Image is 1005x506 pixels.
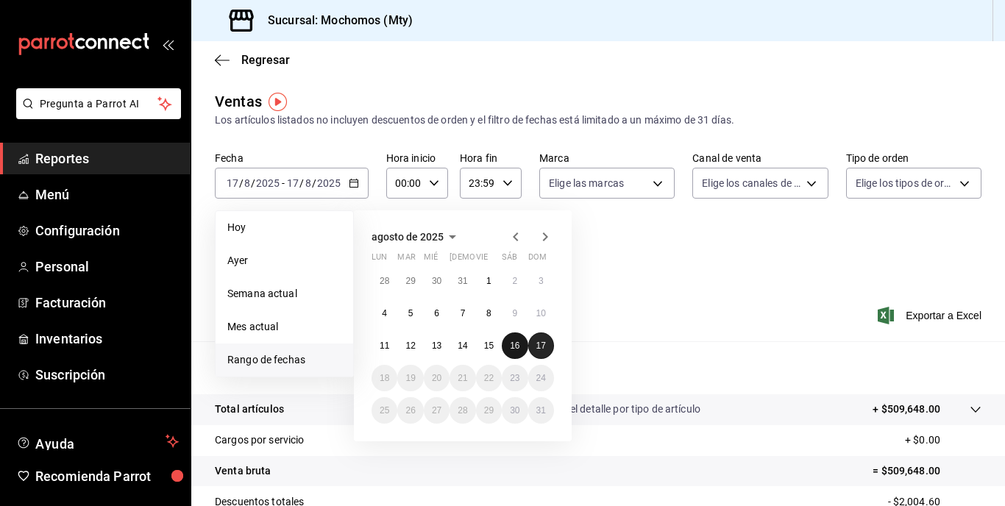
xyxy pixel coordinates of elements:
[251,177,255,189] span: /
[424,397,450,424] button: 27 de agosto de 2025
[476,332,502,359] button: 15 de agosto de 2025
[256,12,413,29] h3: Sucursal: Mochomos (Mty)
[458,373,467,383] abbr: 21 de agosto de 2025
[35,432,160,450] span: Ayuda
[450,365,475,391] button: 21 de agosto de 2025
[269,93,287,111] img: Tooltip marker
[372,268,397,294] button: 28 de julio de 2025
[510,373,519,383] abbr: 23 de agosto de 2025
[486,308,491,318] abbr: 8 de agosto de 2025
[536,405,546,416] abbr: 31 de agosto de 2025
[432,373,441,383] abbr: 20 de agosto de 2025
[286,177,299,189] input: --
[528,252,547,268] abbr: domingo
[476,252,488,268] abbr: viernes
[305,177,312,189] input: --
[450,332,475,359] button: 14 de agosto de 2025
[510,405,519,416] abbr: 30 de agosto de 2025
[512,276,517,286] abbr: 2 de agosto de 2025
[244,177,251,189] input: --
[40,96,158,112] span: Pregunta a Parrot AI
[512,308,517,318] abbr: 9 de agosto de 2025
[476,268,502,294] button: 1 de agosto de 2025
[434,308,439,318] abbr: 6 de agosto de 2025
[162,38,174,50] button: open_drawer_menu
[227,319,341,335] span: Mes actual
[10,107,181,122] a: Pregunta a Parrot AI
[282,177,285,189] span: -
[372,397,397,424] button: 25 de agosto de 2025
[227,286,341,302] span: Semana actual
[502,268,528,294] button: 2 de agosto de 2025
[35,185,179,204] span: Menú
[397,332,423,359] button: 12 de agosto de 2025
[424,365,450,391] button: 20 de agosto de 2025
[536,341,546,351] abbr: 17 de agosto de 2025
[227,352,341,368] span: Rango de fechas
[227,220,341,235] span: Hoy
[528,300,554,327] button: 10 de agosto de 2025
[316,177,341,189] input: ----
[424,252,438,268] abbr: miércoles
[549,176,624,190] span: Elige las marcas
[35,329,179,349] span: Inventarios
[502,252,517,268] abbr: sábado
[460,153,522,163] label: Hora fin
[397,300,423,327] button: 5 de agosto de 2025
[372,332,397,359] button: 11 de agosto de 2025
[382,308,387,318] abbr: 4 de agosto de 2025
[539,153,675,163] label: Marca
[35,365,179,385] span: Suscripción
[502,397,528,424] button: 30 de agosto de 2025
[450,300,475,327] button: 7 de agosto de 2025
[380,276,389,286] abbr: 28 de julio de 2025
[397,252,415,268] abbr: martes
[424,268,450,294] button: 30 de julio de 2025
[380,341,389,351] abbr: 11 de agosto de 2025
[502,365,528,391] button: 23 de agosto de 2025
[486,276,491,286] abbr: 1 de agosto de 2025
[458,276,467,286] abbr: 31 de julio de 2025
[405,276,415,286] abbr: 29 de julio de 2025
[380,405,389,416] abbr: 25 de agosto de 2025
[458,405,467,416] abbr: 28 de agosto de 2025
[372,228,461,246] button: agosto de 2025
[405,373,415,383] abbr: 19 de agosto de 2025
[386,153,448,163] label: Hora inicio
[215,153,369,163] label: Fecha
[461,308,466,318] abbr: 7 de agosto de 2025
[35,293,179,313] span: Facturación
[215,53,290,67] button: Regresar
[215,463,271,479] p: Venta bruta
[215,402,284,417] p: Total artículos
[432,341,441,351] abbr: 13 de agosto de 2025
[16,88,181,119] button: Pregunta a Parrot AI
[881,307,981,324] span: Exportar a Excel
[432,276,441,286] abbr: 30 de julio de 2025
[450,268,475,294] button: 31 de julio de 2025
[372,365,397,391] button: 18 de agosto de 2025
[215,113,981,128] div: Los artículos listados no incluyen descuentos de orden y el filtro de fechas está limitado a un m...
[692,153,828,163] label: Canal de venta
[372,252,387,268] abbr: lunes
[424,332,450,359] button: 13 de agosto de 2025
[227,253,341,268] span: Ayer
[215,432,305,448] p: Cargos por servicio
[502,332,528,359] button: 16 de agosto de 2025
[484,341,494,351] abbr: 15 de agosto de 2025
[226,177,239,189] input: --
[215,90,262,113] div: Ventas
[476,397,502,424] button: 29 de agosto de 2025
[241,53,290,67] span: Regresar
[312,177,316,189] span: /
[380,373,389,383] abbr: 18 de agosto de 2025
[35,221,179,240] span: Configuración
[397,268,423,294] button: 29 de julio de 2025
[856,176,954,190] span: Elige los tipos de orden
[458,341,467,351] abbr: 14 de agosto de 2025
[397,397,423,424] button: 26 de agosto de 2025
[372,231,444,243] span: agosto de 2025
[450,397,475,424] button: 28 de agosto de 2025
[405,405,415,416] abbr: 26 de agosto de 2025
